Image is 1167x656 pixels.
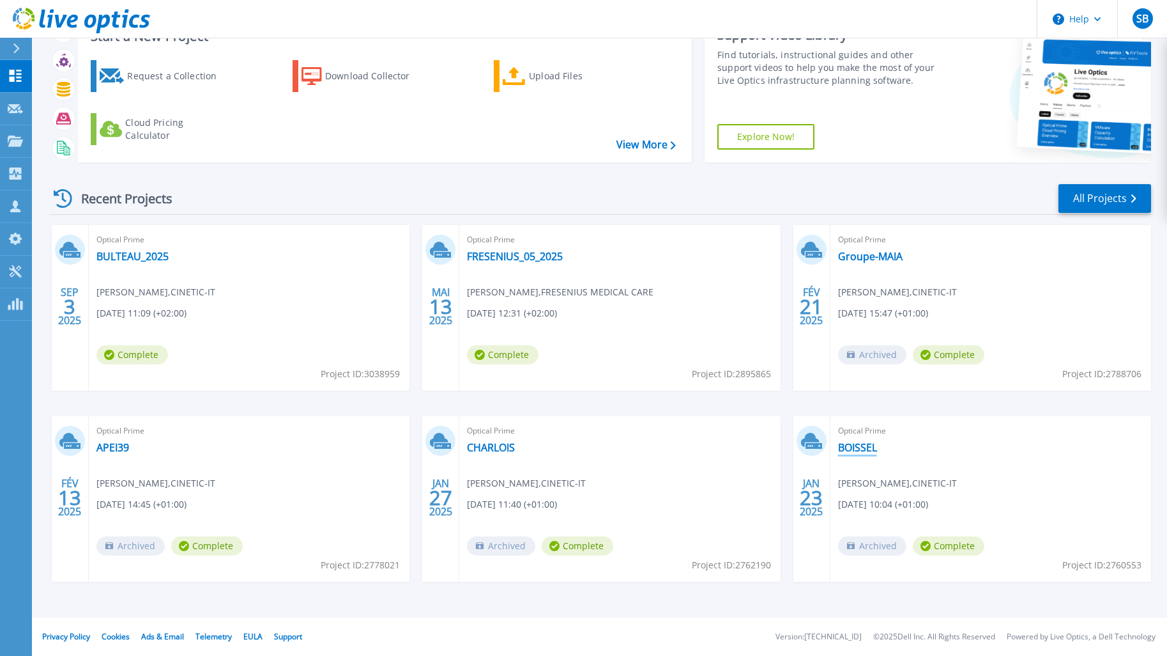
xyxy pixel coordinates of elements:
[717,124,814,150] a: Explore Now!
[467,536,535,556] span: Archived
[96,476,215,490] span: [PERSON_NAME] , CINETIC-IT
[467,476,586,490] span: [PERSON_NAME] , CINETIC-IT
[274,631,302,642] a: Support
[529,63,631,89] div: Upload Files
[1007,633,1156,641] li: Powered by Live Optics, a Dell Technology
[838,476,957,490] span: [PERSON_NAME] , CINETIC-IT
[542,536,613,556] span: Complete
[57,283,82,330] div: SEP 2025
[800,492,823,503] span: 23
[91,113,233,145] a: Cloud Pricing Calculator
[838,536,906,556] span: Archived
[467,250,563,263] a: FRESENIUS_05_2025
[838,424,1143,438] span: Optical Prime
[49,183,190,214] div: Recent Projects
[616,139,676,151] a: View More
[141,631,184,642] a: Ads & Email
[467,441,515,454] a: CHARLOIS
[873,633,995,641] li: © 2025 Dell Inc. All Rights Reserved
[1062,558,1141,572] span: Project ID: 2760553
[838,441,877,454] a: BOISSEL
[42,631,90,642] a: Privacy Policy
[913,536,984,556] span: Complete
[321,367,400,381] span: Project ID: 3038959
[1136,13,1148,24] span: SB
[57,474,82,521] div: FÉV 2025
[429,492,452,503] span: 27
[1062,367,1141,381] span: Project ID: 2788706
[838,250,903,263] a: Groupe-MAIA
[467,424,772,438] span: Optical Prime
[96,250,169,263] a: BULTEAU_2025
[494,60,636,92] a: Upload Files
[467,497,557,512] span: [DATE] 11:40 (+01:00)
[96,441,129,454] a: APEI39
[102,631,130,642] a: Cookies
[96,285,215,299] span: [PERSON_NAME] , CINETIC-IT
[64,301,75,312] span: 3
[96,497,187,512] span: [DATE] 14:45 (+01:00)
[429,474,453,521] div: JAN 2025
[429,283,453,330] div: MAI 2025
[91,29,675,43] h3: Start a New Project
[692,558,771,572] span: Project ID: 2762190
[913,345,984,364] span: Complete
[96,233,402,247] span: Optical Prime
[467,285,653,299] span: [PERSON_NAME] , FRESENIUS MEDICAL CARE
[467,306,557,320] span: [DATE] 12:31 (+02:00)
[800,301,823,312] span: 21
[96,345,168,364] span: Complete
[321,558,400,572] span: Project ID: 2778021
[96,424,402,438] span: Optical Prime
[96,306,187,320] span: [DATE] 11:09 (+02:00)
[127,63,229,89] div: Request a Collection
[838,345,906,364] span: Archived
[171,536,243,556] span: Complete
[467,233,772,247] span: Optical Prime
[838,233,1143,247] span: Optical Prime
[775,633,862,641] li: Version: [TECHNICAL_ID]
[1058,184,1151,213] a: All Projects
[195,631,232,642] a: Telemetry
[429,301,452,312] span: 13
[293,60,435,92] a: Download Collector
[799,474,823,521] div: JAN 2025
[838,306,928,320] span: [DATE] 15:47 (+01:00)
[799,283,823,330] div: FÉV 2025
[96,536,165,556] span: Archived
[838,497,928,512] span: [DATE] 10:04 (+01:00)
[243,631,263,642] a: EULA
[325,63,427,89] div: Download Collector
[125,116,227,142] div: Cloud Pricing Calculator
[717,49,944,87] div: Find tutorials, instructional guides and other support videos to help you make the most of your L...
[467,345,538,364] span: Complete
[91,60,233,92] a: Request a Collection
[58,492,81,503] span: 13
[692,367,771,381] span: Project ID: 2895865
[838,285,957,299] span: [PERSON_NAME] , CINETIC-IT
